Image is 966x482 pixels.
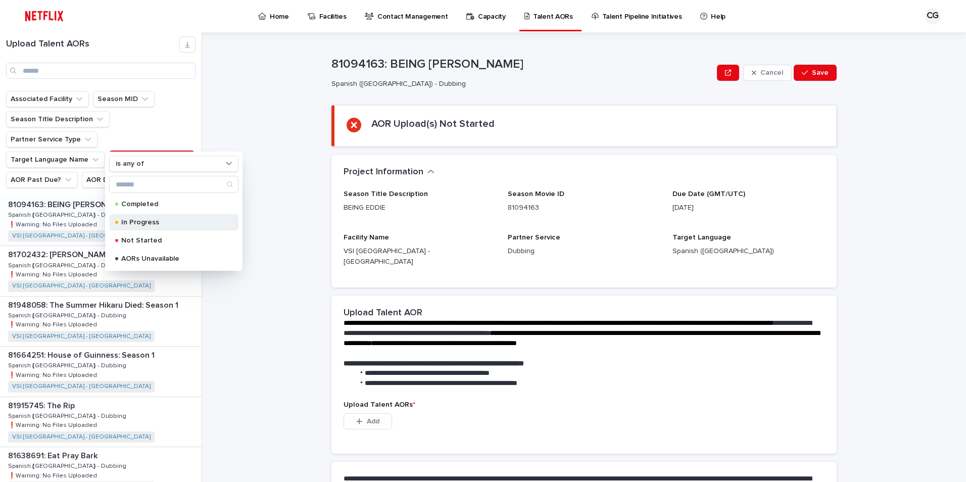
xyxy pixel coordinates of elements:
span: Save [812,69,829,76]
h2: Project Information [344,167,423,178]
button: Associated Facility [6,91,89,107]
span: Season Title Description [344,190,428,198]
button: Cancel [743,65,792,81]
input: Search [110,176,238,192]
p: Spanish ([GEOGRAPHIC_DATA]) - Dubbing [8,360,128,369]
p: 81638691: Eat Pray Bark [8,449,100,461]
input: Search [6,63,196,79]
h2: Upload Talent AOR [344,308,422,319]
p: Not Started [121,237,222,244]
p: Dubbing [508,246,660,257]
button: Add [344,413,392,429]
p: [DATE] [672,203,825,213]
p: 81702432: [PERSON_NAME][GEOGRAPHIC_DATA] Trip [8,248,200,260]
img: ifQbXi3ZQGMSEF7WDB7W [20,6,68,26]
p: Spanish ([GEOGRAPHIC_DATA]) [672,246,825,257]
span: Upload Talent AORs [344,401,415,408]
div: CG [925,8,941,24]
button: Target Language Name [6,152,105,168]
p: Completed [121,201,222,208]
button: Save [794,65,837,81]
span: Due Date (GMT/UTC) [672,190,745,198]
span: Partner Service [508,234,560,241]
span: Facility Name [344,234,389,241]
p: 81915745: The Rip [8,399,77,411]
span: Target Language [672,234,731,241]
p: ❗️Warning: No Files Uploaded [8,319,99,328]
p: BEING EDDIE [344,203,496,213]
p: ❗️Warning: No Files Uploaded [8,470,99,479]
button: Partner Service Type [6,131,98,148]
button: AOR Past Due? [6,172,78,188]
p: Spanish ([GEOGRAPHIC_DATA]) - Dubbing [8,310,128,319]
p: In Progress [121,219,222,226]
p: ❗️Warning: No Files Uploaded [8,219,99,228]
p: 81664251: House of Guinness: Season 1 [8,349,157,360]
span: Cancel [760,69,783,76]
a: VSI [GEOGRAPHIC_DATA] - [GEOGRAPHIC_DATA] [12,282,151,290]
p: ❗️Warning: No Files Uploaded [8,370,99,379]
button: Season Title Description [6,111,110,127]
a: VSI [GEOGRAPHIC_DATA] - [GEOGRAPHIC_DATA] [12,333,151,340]
span: Season Movie ID [508,190,564,198]
p: ❗️Warning: No Files Uploaded [8,420,99,429]
p: is any of [116,160,144,168]
h1: Upload Talent AORs [6,39,179,50]
button: Project Information [344,167,434,178]
p: 81094163: BEING [PERSON_NAME] [331,57,713,72]
a: VSI [GEOGRAPHIC_DATA] - [GEOGRAPHIC_DATA] [12,232,151,239]
a: VSI [GEOGRAPHIC_DATA] - [GEOGRAPHIC_DATA] [12,433,151,441]
p: Spanish ([GEOGRAPHIC_DATA]) - Dubbing [8,210,128,219]
div: Search [109,176,238,193]
p: VSI [GEOGRAPHIC_DATA] - [GEOGRAPHIC_DATA] [344,246,496,267]
p: Spanish ([GEOGRAPHIC_DATA]) - Dubbing [8,411,128,420]
p: Spanish ([GEOGRAPHIC_DATA]) - Dubbing [331,80,709,88]
p: 81948058: The Summer Hikaru Died: Season 1 [8,299,180,310]
p: Spanish ([GEOGRAPHIC_DATA]) - Dubbing [8,461,128,470]
p: AORs Unavailable [121,255,222,262]
p: ❗️Warning: No Files Uploaded [8,269,99,278]
h2: AOR Upload(s) Not Started [371,118,495,130]
span: Add [367,418,379,425]
button: Season MID [93,91,155,107]
p: 81094163 [508,203,660,213]
button: AOR Due Date [82,172,152,188]
p: Spanish ([GEOGRAPHIC_DATA]) - Dubbing [8,260,128,269]
a: VSI [GEOGRAPHIC_DATA] - [GEOGRAPHIC_DATA] [12,383,151,390]
p: 81094163: BEING [PERSON_NAME] [8,198,137,210]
